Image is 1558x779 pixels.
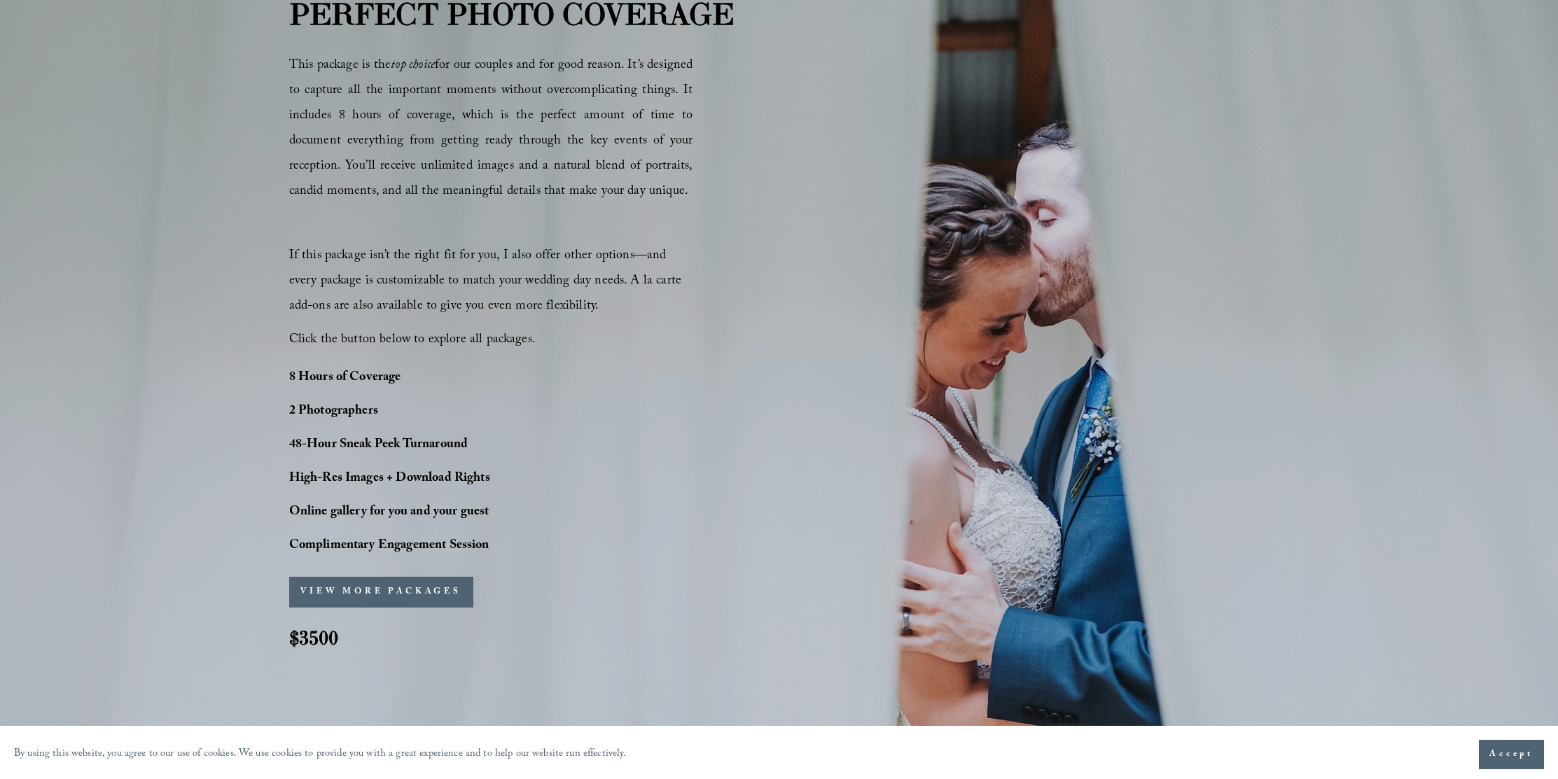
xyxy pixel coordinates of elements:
[155,83,236,92] div: Keywords by Traffic
[289,55,693,203] span: This package is the for our couples and for good reason. It’s designed to capture all the importa...
[289,577,473,608] button: VIEW MORE PACKAGES
[289,401,378,423] strong: 2 Photographers
[289,367,401,389] strong: 8 Hours of Coverage
[289,330,536,351] span: Click the button below to explore all packages.
[22,36,34,48] img: website_grey.svg
[39,22,69,34] div: v 4.0.25
[53,83,125,92] div: Domain Overview
[391,55,435,77] em: top choice
[289,502,489,524] strong: Online gallery for you and your guest
[1489,748,1533,762] span: Accept
[289,625,338,650] strong: $3500
[14,745,627,765] p: By using this website, you agree to our use of cookies. We use cookies to provide you with a grea...
[1479,740,1544,769] button: Accept
[139,81,151,92] img: tab_keywords_by_traffic_grey.svg
[289,468,490,490] strong: High-Res Images + Download Rights
[289,535,489,557] strong: Complimentary Engagement Session
[22,22,34,34] img: logo_orange.svg
[289,246,686,318] span: If this package isn’t the right fit for you, I also offer other options—and every package is cust...
[289,435,468,456] strong: 48-Hour Sneak Peek Turnaround
[38,81,49,92] img: tab_domain_overview_orange.svg
[36,36,154,48] div: Domain: [DOMAIN_NAME]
